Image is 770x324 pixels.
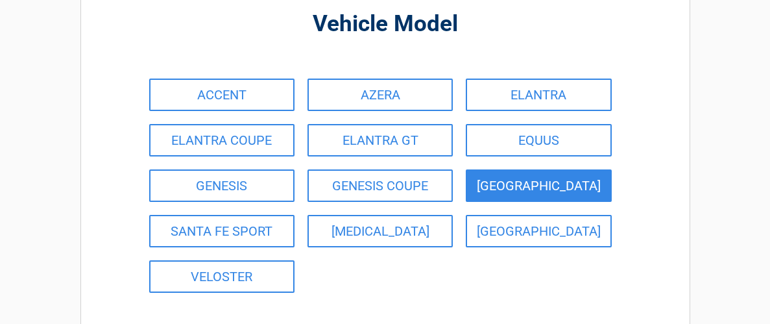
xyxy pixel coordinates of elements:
[149,79,295,111] a: ACCENT
[149,260,295,293] a: VELOSTER
[466,124,611,156] a: EQUUS
[466,215,611,247] a: [GEOGRAPHIC_DATA]
[149,215,295,247] a: SANTA FE SPORT
[466,169,611,202] a: [GEOGRAPHIC_DATA]
[307,124,453,156] a: ELANTRA GT
[152,9,618,40] h2: Vehicle Model
[307,79,453,111] a: AZERA
[466,79,611,111] a: ELANTRA
[149,124,295,156] a: ELANTRA COUPE
[149,169,295,202] a: GENESIS
[307,215,453,247] a: [MEDICAL_DATA]
[307,169,453,202] a: GENESIS COUPE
